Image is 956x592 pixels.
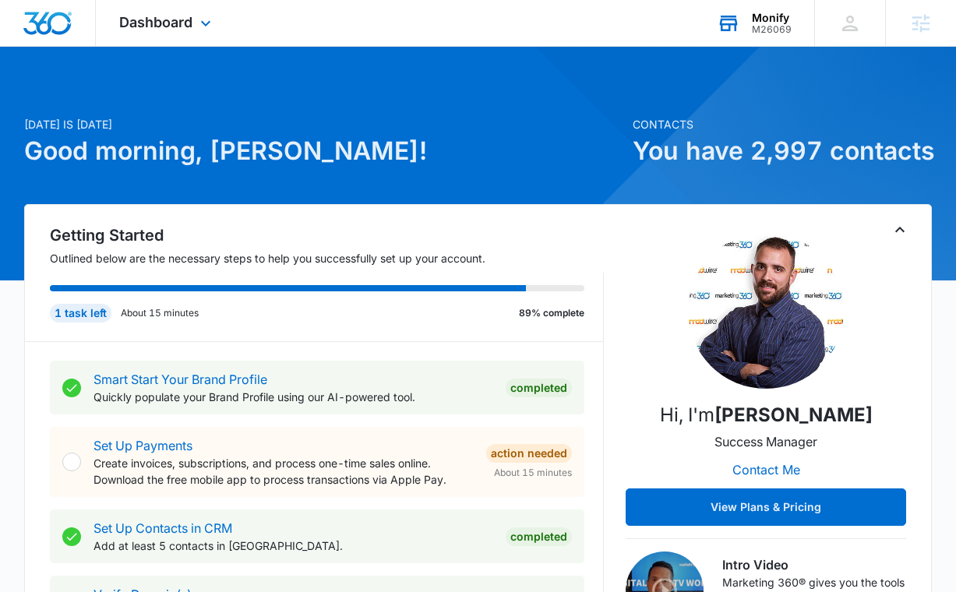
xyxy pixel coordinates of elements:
h1: You have 2,997 contacts [633,132,933,170]
strong: [PERSON_NAME] [714,403,873,426]
p: 89% complete [519,306,584,320]
img: Dustin Bethel [688,233,844,389]
h1: Good morning, [PERSON_NAME]! [24,132,623,170]
button: View Plans & Pricing [626,488,906,526]
a: Smart Start Your Brand Profile [93,372,267,387]
p: Success Manager [714,432,817,451]
div: 1 task left [50,304,111,322]
p: [DATE] is [DATE] [24,116,623,132]
div: account id [752,24,792,35]
div: Action Needed [486,444,572,463]
h3: Intro Video [722,555,906,574]
p: Quickly populate your Brand Profile using our AI-powered tool. [93,389,494,405]
p: Contacts [633,116,933,132]
div: Completed [506,527,572,546]
h2: Getting Started [50,224,605,247]
div: Completed [506,379,572,397]
p: Create invoices, subscriptions, and process one-time sales online. Download the free mobile app t... [93,455,474,488]
a: Set Up Payments [93,438,192,453]
button: Toggle Collapse [891,220,909,239]
p: About 15 minutes [121,306,199,320]
button: Contact Me [717,451,816,488]
a: Set Up Contacts in CRM [93,520,232,536]
span: About 15 minutes [494,466,572,480]
p: Hi, I'm [660,401,873,429]
p: Add at least 5 contacts in [GEOGRAPHIC_DATA]. [93,537,494,554]
div: account name [752,12,792,24]
span: Dashboard [119,14,192,30]
p: Outlined below are the necessary steps to help you successfully set up your account. [50,250,605,266]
